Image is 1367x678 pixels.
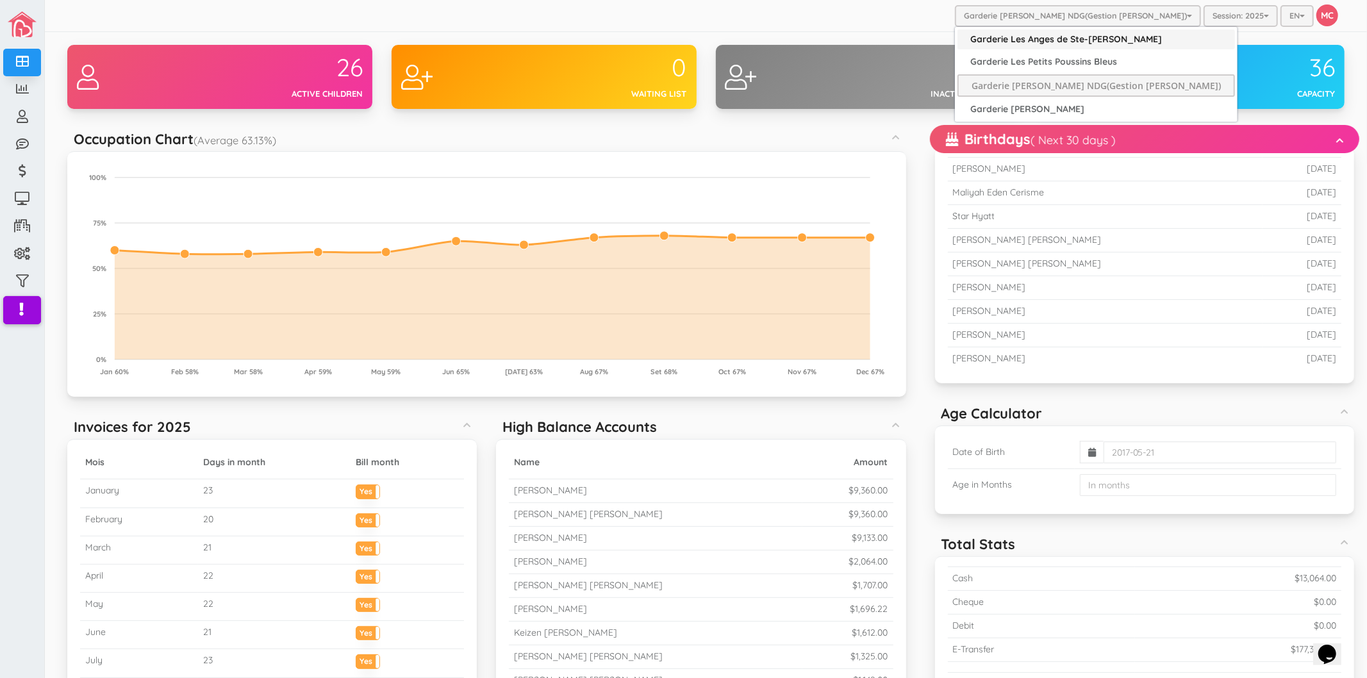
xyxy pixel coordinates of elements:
tspan: 25% [93,310,106,318]
tspan: 50% [92,264,106,273]
div: Inactive children [868,88,1011,100]
small: ( Next 30 days ) [1031,133,1116,147]
label: Yes [356,542,379,552]
tspan: Dec 67% [856,367,884,376]
td: March [80,536,198,564]
tspan: 0% [96,355,106,364]
td: 22 [198,564,351,592]
div: Waiting list [544,88,687,100]
td: [DATE] [1263,276,1341,300]
small: [PERSON_NAME] [514,532,587,543]
td: [DATE] [1263,300,1341,324]
tspan: Feb 58% [171,367,199,376]
tspan: Set 68% [650,367,677,376]
h5: Birthdays [946,131,1116,147]
td: 23 [198,649,351,677]
small: $1,325.00 [851,650,888,662]
small: [PERSON_NAME] [PERSON_NAME] [514,579,663,591]
tspan: Oct 67% [718,367,746,376]
td: [DATE] [1263,252,1341,276]
td: 20 [198,508,351,536]
small: $9,133.00 [852,532,888,543]
small: $1,612.00 [852,627,888,638]
h5: Occupation Chart [74,131,276,147]
td: Age in Months [948,469,1075,502]
small: $1,696.22 [850,603,888,615]
td: [PERSON_NAME] [948,158,1263,181]
tspan: 100% [89,173,106,182]
tspan: Jun 65% [442,367,470,376]
td: Debit [948,615,1136,638]
tspan: Aug 67% [580,367,608,376]
h5: Mois [85,458,193,467]
div: 36 [1192,54,1335,81]
td: Date of Birth [948,436,1075,469]
td: January [80,479,198,508]
td: [DATE] [1263,181,1341,205]
small: [PERSON_NAME] [514,556,587,567]
img: image [8,12,37,37]
div: 0 [544,54,687,81]
td: [PERSON_NAME] [948,276,1263,300]
tspan: Jan 60% [100,367,129,376]
td: [DATE] [1263,205,1341,229]
small: $9,360.00 [849,508,888,520]
label: Yes [356,627,379,636]
label: Yes [356,514,379,524]
label: Yes [356,599,379,608]
td: July [80,649,198,677]
tspan: 75% [93,219,106,227]
h5: Days in month [203,458,345,467]
td: $0.00 [1135,591,1341,615]
small: $1,707.00 [853,579,888,591]
small: [PERSON_NAME] [514,484,587,496]
label: Yes [356,570,379,580]
td: [PERSON_NAME] [948,324,1263,347]
td: 22 [198,593,351,621]
td: [DATE] [1263,347,1341,370]
h5: Bill month [356,458,459,467]
div: 26 [220,54,363,81]
td: Cheque [948,591,1136,615]
td: 21 [198,536,351,564]
td: [PERSON_NAME] [PERSON_NAME] [948,229,1263,252]
div: Active children [220,88,363,100]
small: [PERSON_NAME] [PERSON_NAME] [514,508,663,520]
td: [PERSON_NAME] [PERSON_NAME] [948,252,1263,276]
label: Yes [356,655,379,665]
div: 8 [868,54,1011,81]
h5: High Balance Accounts [502,419,657,434]
small: $9,360.00 [849,484,888,496]
td: Maliyah Eden Cerisme [948,181,1263,205]
h5: Total Stats [941,536,1016,552]
td: Star Hyatt [948,205,1263,229]
tspan: May 59% [371,367,401,376]
h5: Age Calculator [941,406,1043,421]
td: [DATE] [1263,324,1341,347]
label: Yes [356,485,379,495]
td: June [80,621,198,649]
tspan: [DATE] 63% [505,367,543,376]
input: In months [1080,474,1336,496]
small: [PERSON_NAME] [PERSON_NAME] [514,650,663,662]
iframe: chat widget [1313,627,1354,665]
td: Cash [948,567,1136,591]
td: $13,064.00 [1135,567,1341,591]
div: Capacity [1192,88,1335,100]
td: May [80,593,198,621]
td: 21 [198,621,351,649]
td: E-Transfer [948,638,1136,662]
small: [PERSON_NAME] [514,603,587,615]
td: April [80,564,198,592]
td: $0.00 [1135,615,1341,638]
small: $2,064.00 [849,556,888,567]
tspan: Apr 59% [304,367,332,376]
td: 23 [198,479,351,508]
tspan: Nov 67% [788,367,816,376]
h5: Name [514,458,797,467]
h5: Invoices for 2025 [74,419,191,434]
small: Keizen [PERSON_NAME] [514,627,617,638]
h5: Amount [808,458,888,467]
tspan: Mar 58% [234,367,263,376]
input: 2017-05-21 [1104,442,1336,463]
